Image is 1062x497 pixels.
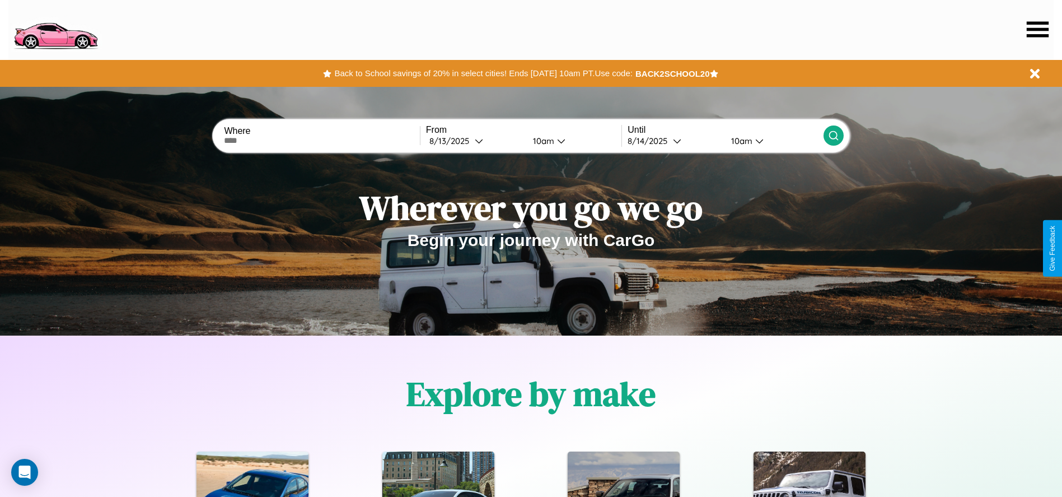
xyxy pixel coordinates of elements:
[628,125,823,135] label: Until
[11,459,38,486] div: Open Intercom Messenger
[524,135,622,147] button: 10am
[331,66,635,81] button: Back to School savings of 20% in select cities! Ends [DATE] 10am PT.Use code:
[1049,226,1056,271] div: Give Feedback
[406,371,656,417] h1: Explore by make
[635,69,710,78] b: BACK2SCHOOL20
[429,136,475,146] div: 8 / 13 / 2025
[628,136,673,146] div: 8 / 14 / 2025
[426,135,524,147] button: 8/13/2025
[726,136,755,146] div: 10am
[722,135,824,147] button: 10am
[224,126,419,136] label: Where
[8,6,102,52] img: logo
[426,125,621,135] label: From
[527,136,557,146] div: 10am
